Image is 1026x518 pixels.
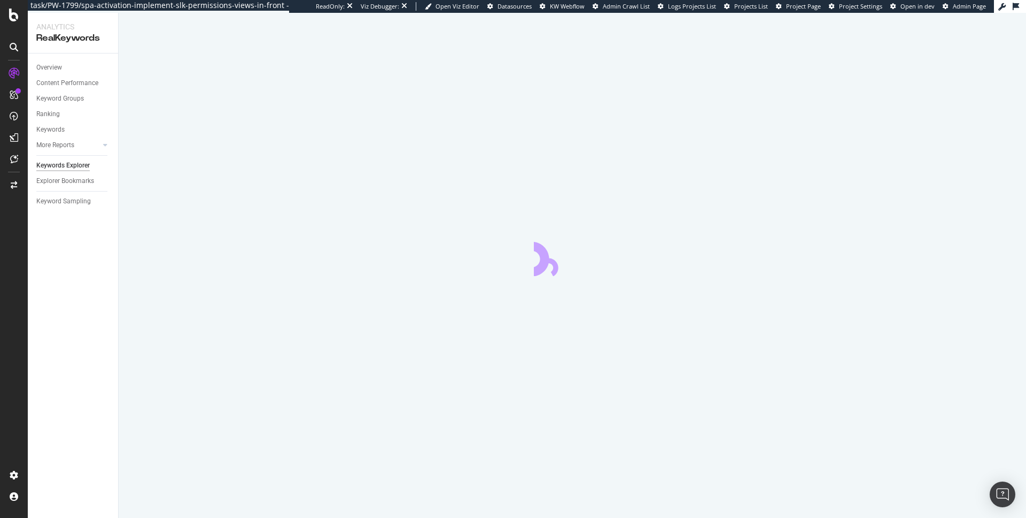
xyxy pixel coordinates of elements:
a: Open in dev [890,2,935,11]
span: Project Page [786,2,821,10]
a: Keywords Explorer [36,160,111,171]
span: Admin Crawl List [603,2,650,10]
a: Keyword Sampling [36,196,111,207]
span: Projects List [734,2,768,10]
div: Keywords Explorer [36,160,90,171]
a: Open Viz Editor [425,2,479,11]
div: Viz Debugger: [361,2,399,11]
a: Projects List [724,2,768,11]
a: Logs Projects List [658,2,716,11]
a: Explorer Bookmarks [36,176,111,187]
div: animation [534,238,611,276]
div: RealKeywords [36,32,110,44]
span: KW Webflow [550,2,585,10]
a: Admin Page [943,2,986,11]
span: Open in dev [900,2,935,10]
a: Datasources [487,2,532,11]
span: Logs Projects List [668,2,716,10]
a: Project Settings [829,2,882,11]
a: More Reports [36,140,100,151]
div: More Reports [36,140,74,151]
div: Keyword Sampling [36,196,91,207]
a: Content Performance [36,78,111,89]
div: Keywords [36,124,65,135]
div: Open Intercom Messenger [990,482,1015,507]
a: Overview [36,62,111,73]
a: Keywords [36,124,111,135]
span: Project Settings [839,2,882,10]
div: Content Performance [36,78,98,89]
div: Keyword Groups [36,93,84,104]
span: Datasources [498,2,532,10]
div: Overview [36,62,62,73]
a: KW Webflow [540,2,585,11]
div: Analytics [36,21,110,32]
a: Admin Crawl List [593,2,650,11]
a: Ranking [36,109,111,120]
div: Explorer Bookmarks [36,176,94,187]
a: Project Page [776,2,821,11]
div: ReadOnly: [316,2,345,11]
span: Open Viz Editor [436,2,479,10]
a: Keyword Groups [36,93,111,104]
div: Ranking [36,109,60,120]
span: Admin Page [953,2,986,10]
